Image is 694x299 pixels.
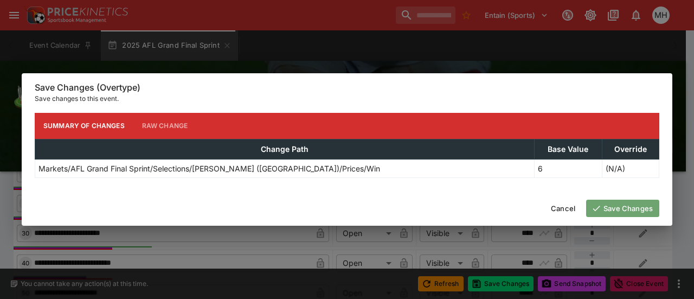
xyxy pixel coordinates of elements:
td: (N/A) [602,159,659,177]
button: Save Changes [586,200,659,217]
th: Base Value [534,139,602,159]
p: Markets/AFL Grand Final Sprint/Selections/[PERSON_NAME] ([GEOGRAPHIC_DATA])/Prices/Win [38,163,380,174]
td: 6 [534,159,602,177]
button: Summary of Changes [35,113,133,139]
button: Cancel [544,200,582,217]
th: Override [602,139,659,159]
button: Raw Change [133,113,197,139]
h6: Save Changes (Overtype) [35,82,659,93]
p: Save changes to this event. [35,93,659,104]
th: Change Path [35,139,535,159]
